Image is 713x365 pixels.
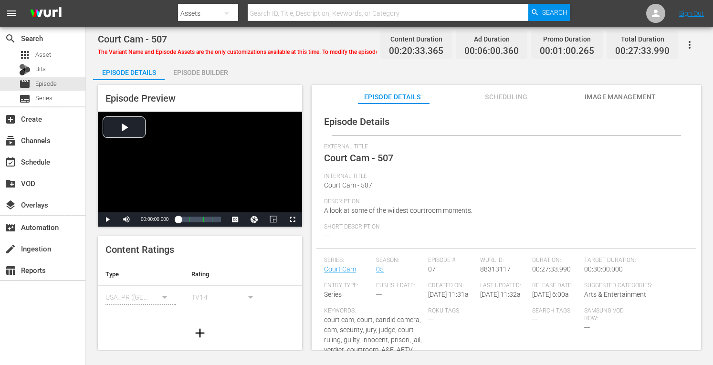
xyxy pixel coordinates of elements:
span: --- [324,232,330,240]
span: 00:30:00.000 [584,265,623,273]
span: The Variant Name and Episode Assets are the only customizations available at this time. To modify... [98,49,489,55]
span: Entry Type: [324,282,371,290]
div: Video Player [98,112,302,227]
span: 00:27:33.990 [532,265,571,273]
table: simple table [98,263,302,315]
span: 00:27:33.990 [615,46,670,57]
div: USA_PR ([GEOGRAPHIC_DATA]) [105,284,176,311]
span: 00:06:00.360 [464,46,519,57]
span: External Title [324,143,684,151]
span: Schedule [5,156,16,168]
div: Progress Bar [178,217,221,222]
button: Search [528,4,570,21]
span: Episode Details [324,116,389,127]
img: ans4CAIJ8jUAAAAAAAAAAAAAAAAAAAAAAAAgQb4GAAAAAAAAAAAAAAAAAAAAAAAAJMjXAAAAAAAAAAAAAAAAAAAAAAAAgAT5G... [23,2,69,25]
a: Court Cam [324,265,356,273]
span: Content Ratings [105,244,174,255]
span: menu [6,8,17,19]
span: Series [324,291,342,298]
span: Episode Details [356,91,428,103]
span: [DATE] 11:32a [480,291,521,298]
span: Last Updated: [480,282,527,290]
a: 05 [376,265,384,273]
span: Duration: [532,257,579,264]
span: Roku Tags: [428,307,527,315]
span: Court Cam - 507 [324,152,393,164]
span: Search [5,33,16,44]
span: 00:20:33.365 [389,46,443,57]
button: Jump To Time [245,212,264,227]
span: Search [542,4,567,21]
button: Mute [117,212,136,227]
div: Total Duration [615,32,670,46]
span: Reports [5,265,16,276]
span: --- [376,291,382,298]
a: Sign Out [679,10,704,17]
span: 88313117 [480,265,511,273]
span: Publish Date: [376,282,423,290]
span: Create [5,114,16,125]
span: Bits [35,64,46,74]
span: Scheduling [471,91,542,103]
span: [DATE] 11:31a [428,291,469,298]
span: Episode [19,78,31,90]
span: --- [428,316,434,323]
div: Episode Builder [165,61,236,84]
span: Series: [324,257,371,264]
span: Season: [376,257,423,264]
div: Content Duration [389,32,443,46]
span: Created On: [428,282,475,290]
span: Asset [19,49,31,61]
span: court cam, court, candid camera, cam, security, jury, judge, court ruling, guilty, innocent, pris... [324,316,422,364]
th: Rating [184,263,270,286]
span: 07 [428,265,436,273]
span: 00:00:00.000 [141,217,168,222]
span: --- [584,323,590,331]
span: Image Management [585,91,656,103]
div: Bits [19,64,31,75]
th: Type [98,263,184,286]
button: Play [98,212,117,227]
button: Episode Details [93,61,165,80]
span: A look at some of the wildest courtroom moments. [324,207,472,214]
span: Arts & Entertainment [584,291,646,298]
span: Asset [35,50,51,60]
span: Episode Preview [105,93,176,104]
span: 00:01:00.265 [540,46,594,57]
span: Automation [5,222,16,233]
span: Samsung VOD Row: [584,307,631,323]
span: Search Tags: [532,307,579,315]
span: Episode [35,79,57,89]
button: Picture-in-Picture [264,212,283,227]
button: Fullscreen [283,212,302,227]
span: Short Description [324,223,684,231]
span: Episode #: [428,257,475,264]
span: Wurl ID: [480,257,527,264]
span: Overlays [5,199,16,211]
div: TV14 [191,284,262,311]
div: Ad Duration [464,32,519,46]
span: Description [324,198,684,206]
span: Internal Title [324,173,684,180]
span: Series [19,93,31,104]
span: Court Cam - 507 [324,181,372,189]
div: Episode Details [93,61,165,84]
div: Promo Duration [540,32,594,46]
span: Target Duration: [584,257,683,264]
span: [DATE] 6:00a [532,291,569,298]
span: Ingestion [5,243,16,255]
button: Captions [226,212,245,227]
span: Series [35,94,52,103]
span: Channels [5,135,16,146]
span: VOD [5,178,16,189]
span: Keywords: [324,307,423,315]
button: Episode Builder [165,61,236,80]
span: Release Date: [532,282,579,290]
span: Suggested Categories: [584,282,683,290]
span: Court Cam - 507 [98,33,167,45]
span: --- [532,316,538,323]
